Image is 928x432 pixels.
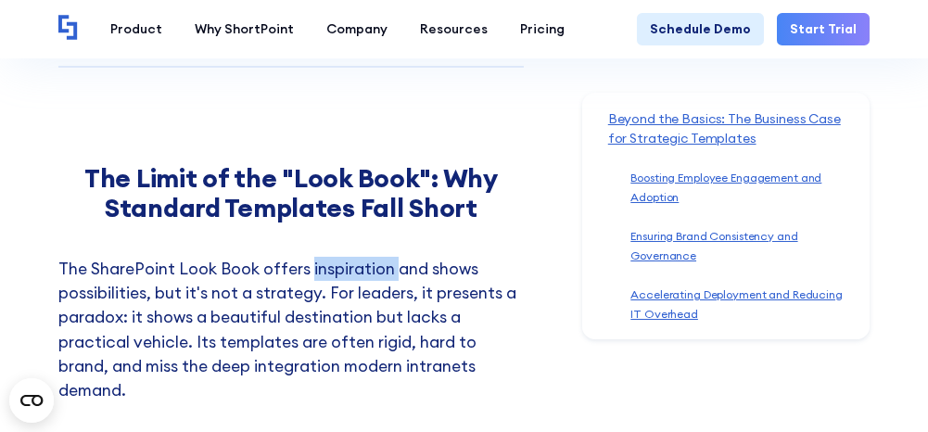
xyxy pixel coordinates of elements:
a: Ensuring Brand Consistency and Governance‍ [630,229,797,262]
div: Resources [420,19,488,39]
a: Product [95,13,179,45]
a: Company [311,13,404,45]
a: Pricing [504,13,581,45]
iframe: Chat Widget [835,343,928,432]
div: Pricing [520,19,565,39]
a: Schedule Demo [637,13,764,45]
strong: The Limit of the "Look Book": Why Standard Templates Fall Short [84,161,498,224]
a: Start Trial [777,13,870,45]
a: Boosting Employee Engagement and Adoption‍ [630,171,821,204]
a: Home [58,15,79,43]
div: Product [110,19,162,39]
a: Why ShortPoint [179,13,311,45]
a: Accelerating Deployment and Reducing IT Overhead‍ [630,287,843,321]
div: Company [326,19,388,39]
p: The SharePoint Look Book offers inspiration and shows possibilities, but it's not a strategy. For... [58,257,525,403]
a: Beyond the Basics: The Business Case for Strategic Templates‍ [608,110,841,146]
div: Why ShortPoint [195,19,294,39]
button: Open CMP widget [9,378,54,423]
a: Resources [404,13,504,45]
